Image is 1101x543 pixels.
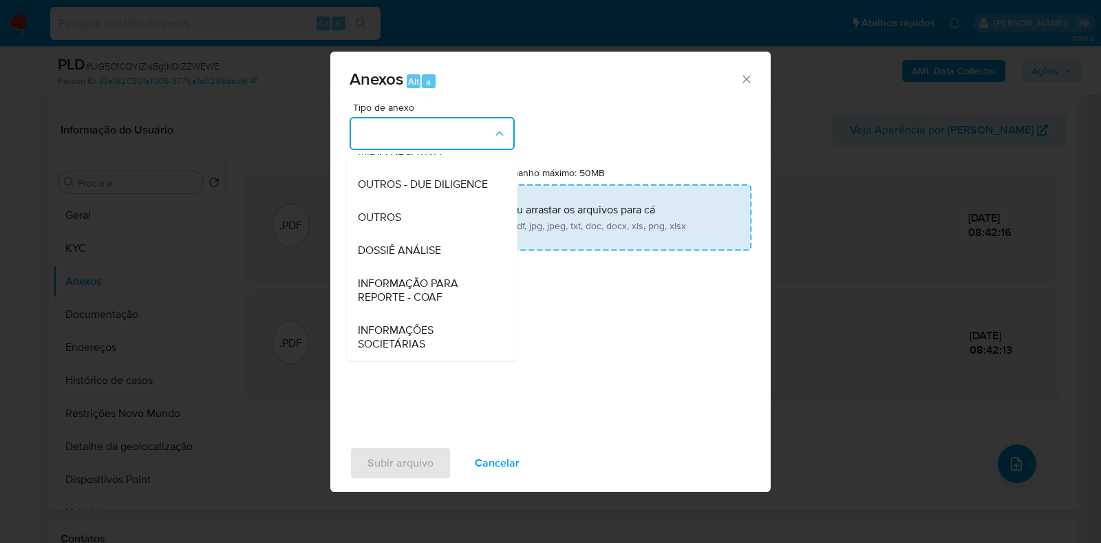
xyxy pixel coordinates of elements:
[358,145,442,158] span: MIDIA NEGATIVA
[475,448,520,478] span: Cancelar
[457,447,537,480] button: Cancelar
[358,244,441,257] span: DOSSIÊ ANÁLISE
[501,167,605,179] label: Tamanho máximo: 50MB
[350,67,403,91] span: Anexos
[426,75,431,88] span: a
[358,277,498,304] span: INFORMAÇÃO PARA REPORTE - COAF
[358,211,401,224] span: OUTROS
[358,178,488,191] span: OUTROS - DUE DILIGENCE
[358,323,498,351] span: INFORMAÇÕES SOCIETÁRIAS
[353,103,518,112] span: Tipo de anexo
[408,75,419,88] span: Alt
[740,72,752,85] button: Fechar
